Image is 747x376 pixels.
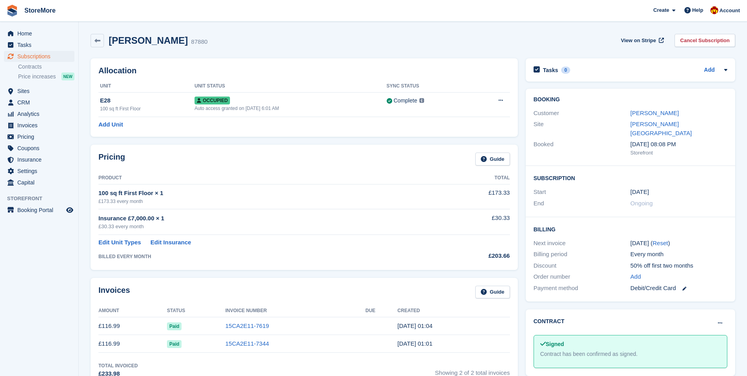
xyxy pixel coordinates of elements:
[630,272,641,281] a: Add
[167,305,225,317] th: Status
[195,80,387,93] th: Unit Status
[618,34,665,47] a: View on Stripe
[98,253,433,260] div: BILLED EVERY MONTH
[433,172,510,184] th: Total
[630,284,727,293] div: Debit/Credit Card
[61,73,74,80] div: NEW
[167,340,182,348] span: Paid
[17,108,65,119] span: Analytics
[397,305,510,317] th: Created
[17,131,65,142] span: Pricing
[98,153,125,166] h2: Pricing
[653,6,669,14] span: Create
[17,86,65,97] span: Sites
[387,80,473,93] th: Sync Status
[98,335,167,353] td: £116.99
[98,286,130,299] h2: Invoices
[17,97,65,108] span: CRM
[98,317,167,335] td: £116.99
[630,149,727,157] div: Storefront
[98,189,433,198] div: 100 sq ft First Floor × 1
[534,140,630,156] div: Booked
[621,37,656,45] span: View on Stripe
[675,34,735,47] a: Cancel Subscription
[150,238,191,247] a: Edit Insurance
[100,105,195,112] div: 100 sq ft First Floor
[17,143,65,154] span: Coupons
[191,37,208,47] div: 87880
[630,200,653,207] span: Ongoing
[98,120,123,129] a: Add Unit
[719,7,740,15] span: Account
[534,109,630,118] div: Customer
[4,39,74,50] a: menu
[534,225,727,233] h2: Billing
[433,209,510,235] td: £30.33
[397,322,432,329] time: 2025-07-26 00:04:06 UTC
[534,317,565,326] h2: Contract
[630,110,679,116] a: [PERSON_NAME]
[534,261,630,270] div: Discount
[98,238,141,247] a: Edit Unit Types
[18,63,74,71] a: Contracts
[98,362,138,369] div: Total Invoiced
[98,305,167,317] th: Amount
[225,305,365,317] th: Invoice Number
[18,73,56,80] span: Price increases
[433,184,510,209] td: £173.33
[4,28,74,39] a: menu
[561,67,570,74] div: 0
[98,214,433,223] div: Insurance £7,000.00 × 1
[534,284,630,293] div: Payment method
[540,340,721,348] div: Signed
[195,105,387,112] div: Auto access granted on [DATE] 6:01 AM
[630,239,727,248] div: [DATE] ( )
[534,272,630,281] div: Order number
[21,4,59,17] a: StoreMore
[543,67,558,74] h2: Tasks
[534,188,630,197] div: Start
[4,86,74,97] a: menu
[4,166,74,177] a: menu
[534,120,630,138] div: Site
[692,6,703,14] span: Help
[4,120,74,131] a: menu
[6,5,18,17] img: stora-icon-8386f47178a22dfd0bd8f6a31ec36ba5ce8667c1dd55bd0f319d3a0aa187defe.svg
[17,51,65,62] span: Subscriptions
[630,261,727,270] div: 50% off first two months
[534,174,727,182] h2: Subscription
[98,172,433,184] th: Product
[98,66,510,75] h2: Allocation
[17,205,65,216] span: Booking Portal
[17,177,65,188] span: Capital
[17,28,65,39] span: Home
[397,340,432,347] time: 2025-06-26 00:01:05 UTC
[4,154,74,165] a: menu
[365,305,397,317] th: Due
[225,340,269,347] a: 15CA2E11-7344
[17,154,65,165] span: Insurance
[17,120,65,131] span: Invoices
[534,199,630,208] div: End
[534,239,630,248] div: Next invoice
[98,80,195,93] th: Unit
[704,66,715,75] a: Add
[475,286,510,299] a: Guide
[4,51,74,62] a: menu
[18,72,74,81] a: Price increases NEW
[4,143,74,154] a: menu
[65,205,74,215] a: Preview store
[4,108,74,119] a: menu
[630,121,692,136] a: [PERSON_NAME][GEOGRAPHIC_DATA]
[100,96,195,105] div: E28
[630,140,727,149] div: [DATE] 08:08 PM
[433,251,510,261] div: £203.66
[109,35,188,46] h2: [PERSON_NAME]
[540,350,721,358] div: Contract has been confirmed as signed.
[195,97,230,104] span: Occupied
[534,97,727,103] h2: Booking
[167,322,182,330] span: Paid
[630,250,727,259] div: Every month
[394,97,417,105] div: Complete
[4,97,74,108] a: menu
